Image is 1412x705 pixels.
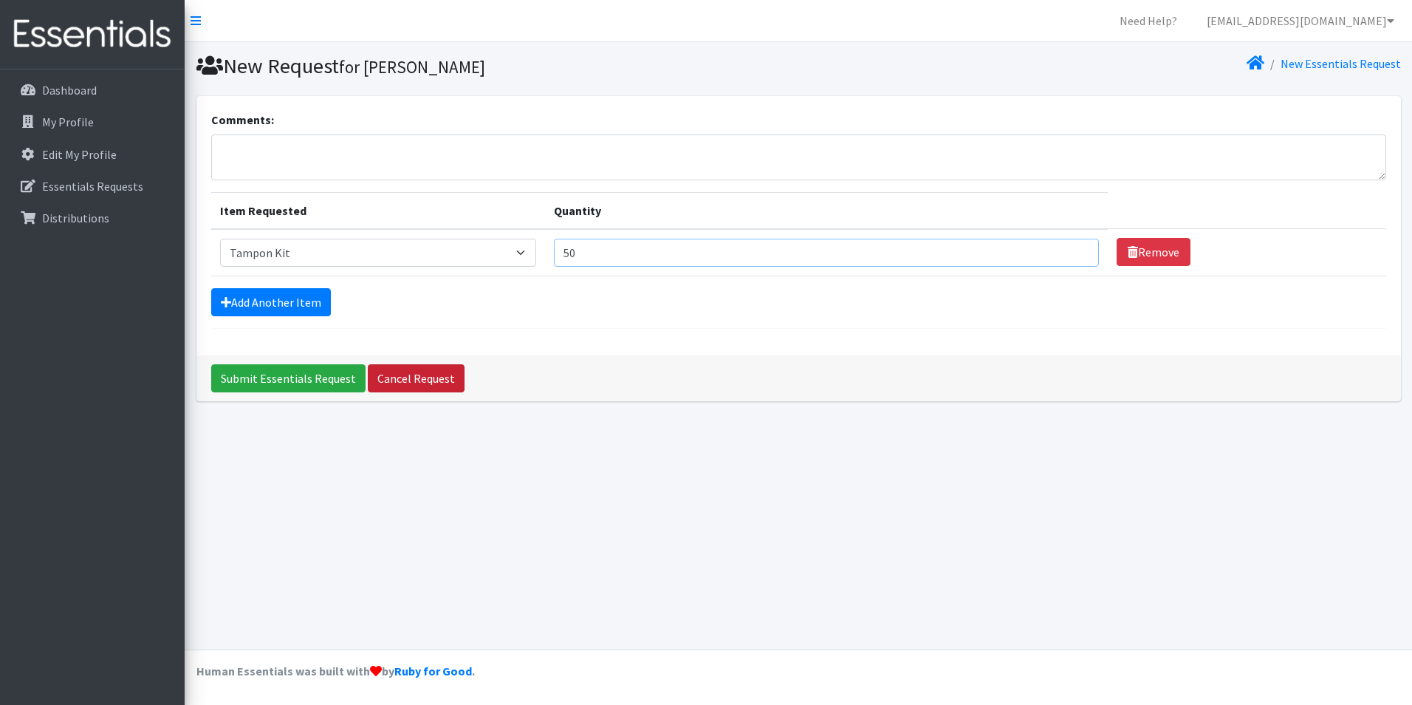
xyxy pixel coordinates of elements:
a: Ruby for Good [394,664,472,678]
a: Cancel Request [368,364,465,392]
input: Submit Essentials Request [211,364,366,392]
a: Add Another Item [211,288,331,316]
a: Distributions [6,203,179,233]
th: Item Requested [211,192,545,229]
label: Comments: [211,111,274,129]
a: [EMAIL_ADDRESS][DOMAIN_NAME] [1195,6,1406,35]
a: Essentials Requests [6,171,179,201]
a: Remove [1117,238,1190,266]
a: Edit My Profile [6,140,179,169]
a: Dashboard [6,75,179,105]
a: New Essentials Request [1281,56,1401,71]
strong: Human Essentials was built with by . [196,664,475,678]
img: HumanEssentials [6,10,179,59]
a: My Profile [6,107,179,137]
p: Dashboard [42,83,97,98]
p: Distributions [42,211,109,225]
p: Edit My Profile [42,147,117,162]
h1: New Request [196,53,793,79]
p: Essentials Requests [42,179,143,194]
p: My Profile [42,115,94,129]
th: Quantity [545,192,1108,229]
small: for [PERSON_NAME] [339,56,485,78]
a: Need Help? [1108,6,1189,35]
